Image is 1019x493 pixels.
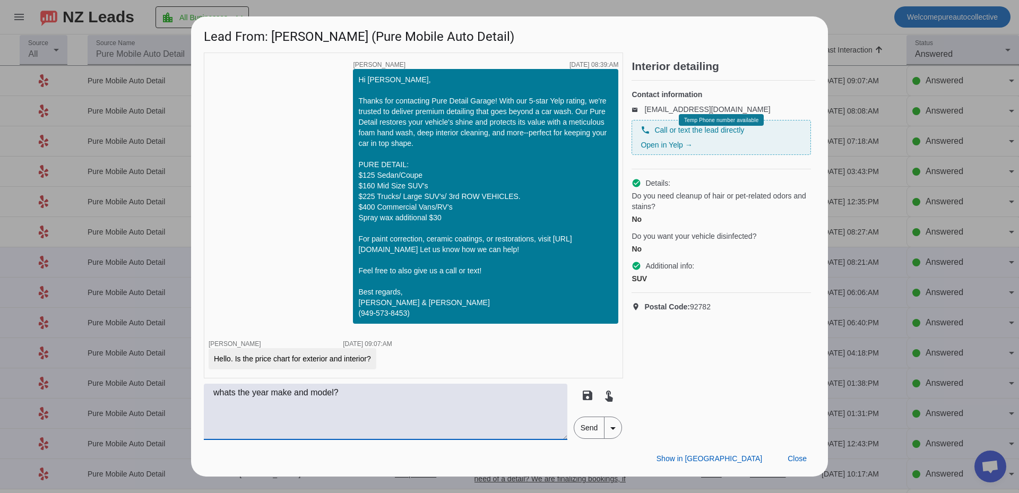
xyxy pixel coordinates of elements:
span: Details: [645,178,670,188]
a: Open in Yelp → [641,141,692,149]
a: [EMAIL_ADDRESS][DOMAIN_NAME] [644,105,770,114]
span: Do you need cleanup of hair or pet-related odors and stains? [632,191,811,212]
span: Send [574,417,605,438]
div: SUV [632,273,811,284]
span: 92782 [644,301,711,312]
span: Call or text the lead directly [654,125,744,135]
mat-icon: arrow_drop_down [607,422,619,435]
mat-icon: check_circle [632,261,641,271]
div: No [632,214,811,224]
span: [PERSON_NAME] [209,340,261,348]
div: Hi [PERSON_NAME], Thanks for contacting Pure Detail Garage! With our 5-star Yelp rating, we're tr... [358,74,613,318]
div: [DATE] 09:07:AM [343,341,392,347]
mat-icon: email [632,107,644,112]
span: Temp Phone number available [684,117,758,123]
span: Show in [GEOGRAPHIC_DATA] [657,454,762,463]
h2: Interior detailing [632,61,815,72]
mat-icon: save [581,389,594,402]
div: Hello. Is the price chart for exterior and interior? [214,353,371,364]
h1: Lead From: [PERSON_NAME] (Pure Mobile Auto Detail) [191,16,828,52]
span: Do you want your vehicle disinfected? [632,231,756,241]
mat-icon: touch_app [602,389,615,402]
div: No [632,244,811,254]
strong: Postal Code: [644,302,690,311]
button: Show in [GEOGRAPHIC_DATA] [648,449,771,468]
span: Close [788,454,807,463]
mat-icon: phone [641,125,650,135]
div: [DATE] 08:39:AM [569,62,618,68]
span: Additional info: [645,261,694,271]
mat-icon: location_on [632,302,644,311]
span: [PERSON_NAME] [353,62,405,68]
mat-icon: check_circle [632,178,641,188]
button: Close [779,449,815,468]
h4: Contact information [632,89,811,100]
